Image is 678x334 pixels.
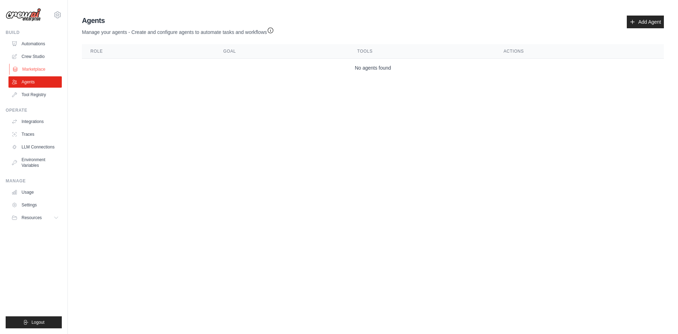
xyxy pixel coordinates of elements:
[215,44,349,59] th: Goal
[8,199,62,211] a: Settings
[8,89,62,100] a: Tool Registry
[31,320,44,325] span: Logout
[6,316,62,328] button: Logout
[6,30,62,35] div: Build
[8,141,62,153] a: LLM Connections
[8,154,62,171] a: Environment Variables
[8,187,62,198] a: Usage
[82,16,274,25] h2: Agents
[9,64,63,75] a: Marketplace
[8,38,62,49] a: Automations
[6,107,62,113] div: Operate
[6,178,62,184] div: Manage
[8,116,62,127] a: Integrations
[8,212,62,223] button: Resources
[495,44,664,59] th: Actions
[8,51,62,62] a: Crew Studio
[6,8,41,22] img: Logo
[8,129,62,140] a: Traces
[82,59,664,77] td: No agents found
[627,16,664,28] a: Add Agent
[22,215,42,221] span: Resources
[82,44,215,59] th: Role
[8,76,62,88] a: Agents
[349,44,495,59] th: Tools
[82,25,274,36] p: Manage your agents - Create and configure agents to automate tasks and workflows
